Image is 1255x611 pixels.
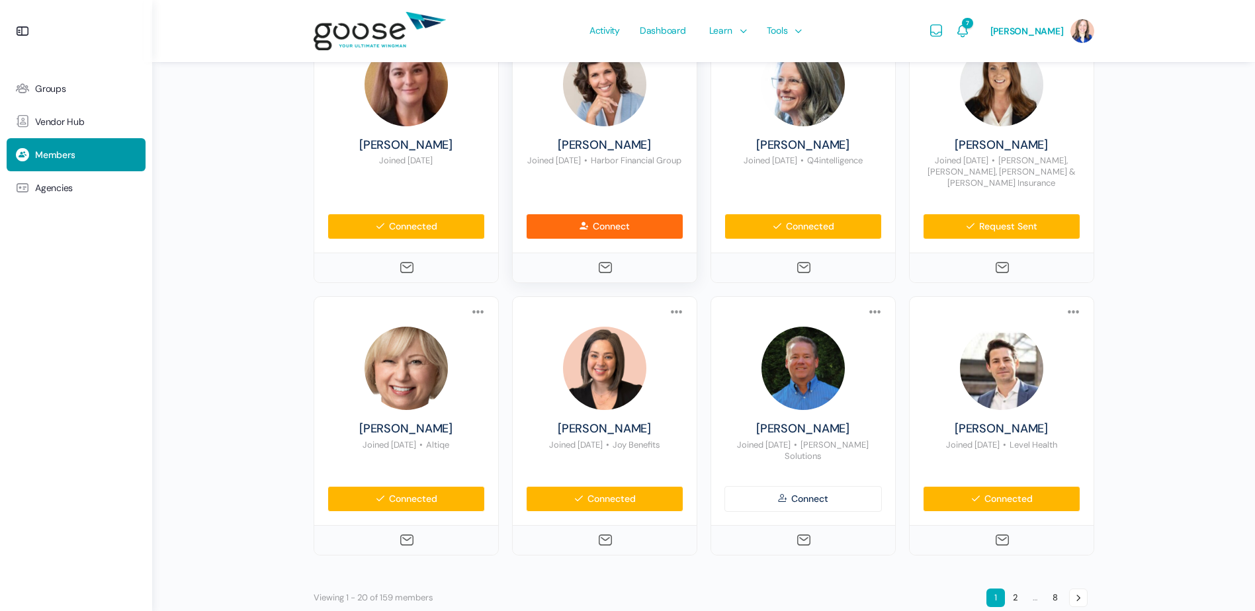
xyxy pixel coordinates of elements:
[986,589,1005,607] span: 1
[761,43,845,126] img: Profile photo of Wendy Keneipp
[960,327,1043,410] img: Profile photo of Adam Berkowitz
[365,43,448,126] img: Profile photo of Wendy Browning
[327,214,485,239] a: Connected
[994,260,1009,276] a: Send Message
[724,440,882,462] p: Joined [DATE] [PERSON_NAME] Solutions
[1069,589,1088,607] a: →
[327,422,485,436] a: [PERSON_NAME]
[526,155,683,167] p: Joined [DATE] Harbor Financial Group
[399,260,413,276] a: Send Message
[724,214,882,239] a: Connected
[962,18,973,28] span: 7
[35,116,85,128] span: Vendor Hub
[724,486,882,512] a: Connect
[365,327,448,410] img: Profile photo of Allison De Paoli
[923,214,1080,239] a: Request Sent
[35,83,66,95] span: Groups
[7,105,146,138] a: Vendor Hub
[35,183,73,194] span: Agencies
[597,532,612,548] a: Send Message
[35,149,75,161] span: Members
[923,486,1080,512] a: Connected
[314,589,433,606] p: Viewing 1 - 20 of 159 members
[327,486,485,512] a: Connected
[7,138,146,171] a: Members
[724,155,882,167] p: Joined [DATE] Q4intelligence
[923,155,1080,189] p: Joined [DATE] [PERSON_NAME], [PERSON_NAME], [PERSON_NAME] & [PERSON_NAME] Insurance
[1026,589,1045,607] span: …
[923,138,1080,153] a: [PERSON_NAME]
[796,260,810,276] a: Send Message
[801,155,804,166] span: •
[526,486,683,512] a: Connected
[327,440,485,451] p: Joined [DATE] Altiqe
[796,532,810,548] a: Send Message
[526,138,683,153] a: [PERSON_NAME]
[1046,589,1064,607] a: 8
[923,422,1080,436] a: [PERSON_NAME]
[563,43,646,126] img: Profile photo of Lynne Mills
[419,439,423,450] span: •
[606,439,609,450] span: •
[761,327,845,410] img: Profile photo of Mark Forhan
[794,439,797,450] span: •
[526,440,683,451] p: Joined [DATE] Joy Benefits
[923,440,1080,451] p: Joined [DATE] Level Health
[992,155,995,166] span: •
[563,327,646,410] img: Profile photo of Erin Issac
[584,155,587,166] span: •
[724,138,882,153] a: [PERSON_NAME]
[327,138,485,153] a: [PERSON_NAME]
[1003,439,1006,450] span: •
[1189,548,1255,611] iframe: Chat Widget
[990,25,1064,37] span: [PERSON_NAME]
[960,43,1043,126] img: Profile photo of Chelsy Campbell
[1006,589,1025,607] a: 2
[327,155,485,167] p: Joined [DATE]
[7,171,146,204] a: Agencies
[597,260,612,276] a: Send Message
[7,72,146,105] a: Groups
[526,422,683,436] a: [PERSON_NAME]
[399,532,413,548] a: Send Message
[724,422,882,436] a: [PERSON_NAME]
[526,214,683,239] a: Connect
[994,532,1009,548] a: Send Message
